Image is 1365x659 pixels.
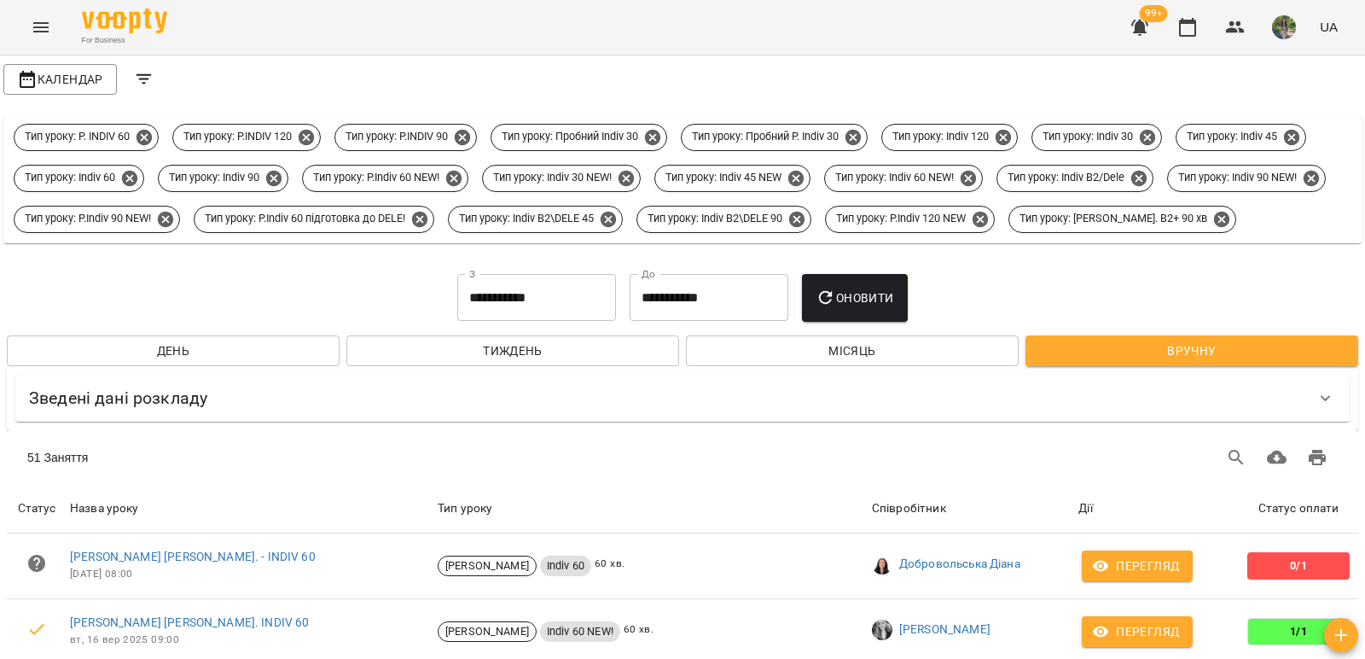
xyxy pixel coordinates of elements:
span: Тип уроку: P.INDIV 90 [335,129,458,144]
button: Перегляд [1082,551,1193,581]
span: Оновити [816,288,893,308]
span: Тип уроку: P. INDIV 60 [15,129,140,144]
span: 99+ [1140,5,1168,22]
button: UA [1313,11,1345,43]
button: Завантажити CSV [1257,437,1298,478]
a: [PERSON_NAME] [PERSON_NAME]. INDIV 60 [70,615,309,629]
div: Тип уроку: P.Indiv 120 NEW [825,206,995,233]
div: Тип уроку: Indiv 45 [1176,124,1306,151]
span: Тип уроку: Indiv 90 NEW! [1168,170,1307,185]
div: Дії [1078,499,1235,519]
span: 1/1 [1283,624,1313,639]
a: [PERSON_NAME] [PERSON_NAME]. - INDIV 60 [70,550,316,563]
span: 0/1 [1283,558,1313,574]
span: Тип уроку: P.Indiv 60 NEW! [303,170,450,185]
h6: Зведені дані розкладу [29,385,207,411]
img: Voopty Logo [82,9,167,33]
div: Тип уроку [438,499,865,519]
div: Тип уроку: P.INDIV 90 [334,124,477,151]
span: Indiv 60 [540,558,591,574]
div: Тип уроку: Indiv 60 [14,165,144,192]
button: Menu [20,7,61,48]
button: Створити урок [1324,618,1358,652]
div: Статус [8,499,66,519]
span: Тип уроку: Indiv B2\DELE 90 [637,211,793,226]
span: Перегляд [1095,556,1179,576]
span: Вручну [1039,341,1345,361]
div: Тип уроку: Indiv 120 [881,124,1018,151]
span: Тип уроку: Indiv 30 [1032,129,1143,144]
button: Друк [1297,437,1338,478]
button: Search [1216,437,1257,478]
div: Тип уроку: Indiv 60 NEW! [824,165,983,192]
span: Тип уроку: Indiv 120 [882,129,999,144]
span: Тип уроку: [PERSON_NAME]. В2+ 90 хв [1009,211,1217,226]
span: [DATE] 08:00 [70,566,431,583]
span: Тип уроку: P.Indiv 120 NEW [826,211,976,226]
span: Місяць [700,341,1005,361]
img: 82b6375e9aa1348183c3d715e536a179.jpg [1272,15,1296,39]
span: Тиждень [360,341,665,361]
div: Тип уроку: P.Indiv 60 NEW! [302,165,468,192]
div: Table Toolbar [7,430,1358,485]
span: Тип уроку: P.Indiv 90 NEW! [15,211,161,226]
div: Тип уроку: Indiv 30 [1031,124,1162,151]
button: День [7,335,340,366]
span: Тип уроку: Indiv 30 NEW! [483,170,622,185]
div: Тип уроку: Пробний P. Indiv 30 [681,124,868,151]
button: Filters [124,59,165,100]
span: Тип уроку: P.Indiv 60 підготовка до DELE! [195,211,415,226]
span: Тип уроку: Пробний Indiv 30 [491,129,648,144]
span: 60 хв. [595,556,624,576]
button: Вручну [1025,335,1358,366]
div: Тип уроку: P. INDIV 60 [14,124,159,151]
button: Оновити [802,274,907,322]
img: df6916672ceab45e945b9b26c4731df0.jpg [872,554,892,574]
div: Тип уроку: [PERSON_NAME]. В2+ 90 хв [1008,206,1236,233]
span: Тип уроку: Indiv 90 [159,170,270,185]
div: Статус оплати [1242,499,1355,519]
span: Перегляд [1095,621,1179,642]
a: Добровольська Діана [899,556,1020,573]
div: Тип уроку: Indiv B2\DELE 45 [448,206,623,233]
div: Тип уроку: Indiv B2/Dele [996,165,1153,192]
span: Календар [17,69,103,90]
span: 60 хв. [624,621,653,642]
span: Тип уроку: Indiv 60 NEW! [825,170,964,185]
span: [PERSON_NAME] [439,624,536,639]
div: Тип уроку: P.INDIV 120 [172,124,321,151]
div: Тип уроку: Пробний Indiv 30 [491,124,667,151]
div: Співробітник [872,499,1072,519]
span: Тип уроку: Indiv 60 [15,170,125,185]
span: Тип уроку: Indiv 45 NEW [655,170,792,185]
div: Тип уроку: P.Indiv 60 підготовка до DELE! [194,206,434,233]
div: 51 Заняття [27,449,652,466]
a: [PERSON_NAME] [899,621,990,639]
div: Назва уроку [70,499,431,519]
span: [PERSON_NAME] [439,558,536,574]
div: Тип уроку: Indiv B2\DELE 90 [636,206,811,233]
span: Тип уроку: Indiv B2/Dele [997,170,1135,185]
div: Тип уроку: Indiv 30 NEW! [482,165,641,192]
img: 94de07a0caca3551cd353b8c252e3044.jpg [872,620,892,640]
div: Тип уроку: Indiv 90 [158,165,288,192]
span: Indiv 60 NEW! [540,624,620,639]
span: Тип уроку: Indiv B2\DELE 45 [449,211,604,226]
button: Тиждень [346,335,679,366]
div: Тип уроку: Indiv 45 NEW [654,165,810,192]
span: Тип уроку: P.INDIV 120 [173,129,302,144]
div: Тип уроку: P.Indiv 90 NEW! [14,206,180,233]
div: Зведені дані розкладу [15,375,1350,422]
div: Тип уроку: Indiv 90 NEW! [1167,165,1326,192]
span: For Business [82,35,167,46]
span: Тип уроку: Indiv 45 [1176,129,1287,144]
span: UA [1320,18,1338,36]
button: Календар [3,64,117,95]
span: вт, 16 вер 2025 09:00 [70,632,431,649]
button: Перегляд [1082,616,1193,647]
span: День [20,341,326,361]
button: Місяць [686,335,1019,366]
span: Тип уроку: Пробний P. Indiv 30 [682,129,849,144]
